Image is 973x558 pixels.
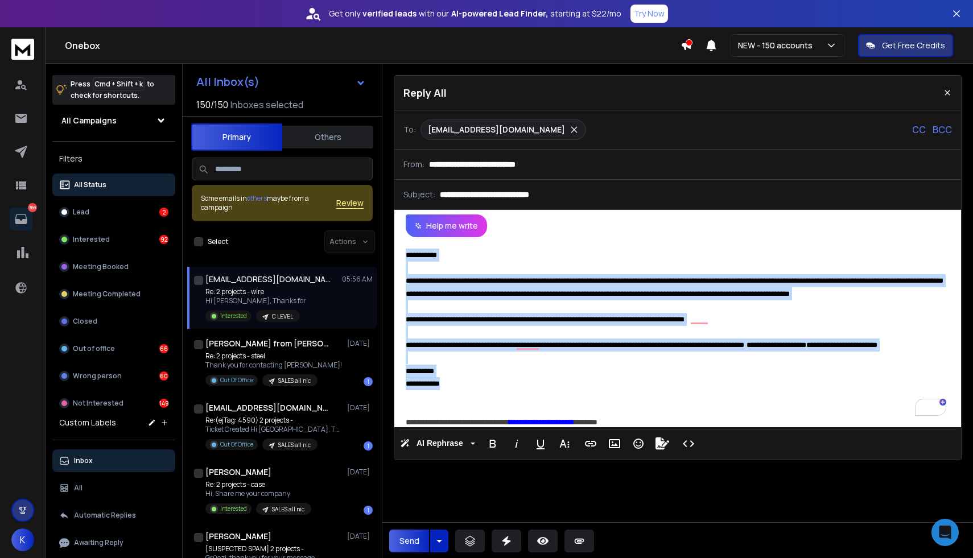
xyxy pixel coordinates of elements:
[738,40,817,51] p: NEW - 150 accounts
[205,274,331,285] h1: [EMAIL_ADDRESS][DOMAIN_NAME]
[196,76,259,88] h1: All Inbox(s)
[205,480,311,489] p: Re: 2 projects - case
[347,339,373,348] p: [DATE]
[205,544,316,553] p: [SUSPECTED SPAM] 2 projects -
[205,287,306,296] p: Re: 2 projects - wire
[931,519,959,546] div: Open Intercom Messenger
[10,208,32,230] a: 369
[554,432,575,455] button: More Text
[247,193,267,203] span: others
[159,371,168,381] div: 60
[159,235,168,244] div: 92
[628,432,649,455] button: Emoticons
[205,531,271,542] h1: [PERSON_NAME]
[580,432,601,455] button: Insert Link (⌘K)
[73,262,129,271] p: Meeting Booked
[74,456,93,465] p: Inbox
[52,449,175,472] button: Inbox
[52,201,175,224] button: Lead2
[912,123,926,137] p: CC
[73,235,110,244] p: Interested
[272,505,304,514] p: SALES all nic
[230,98,303,111] h3: Inboxes selected
[187,71,375,93] button: All Inbox(s)
[634,8,665,19] p: Try Now
[347,532,373,541] p: [DATE]
[428,124,565,135] p: [EMAIL_ADDRESS][DOMAIN_NAME]
[201,194,336,212] div: Some emails in maybe from a campaign
[933,123,952,137] p: BCC
[882,40,945,51] p: Get Free Credits
[403,124,416,135] p: To:
[159,399,168,408] div: 149
[530,432,551,455] button: Underline (⌘U)
[52,283,175,305] button: Meeting Completed
[347,468,373,477] p: [DATE]
[394,237,958,427] div: To enrich screen reader interactions, please activate Accessibility in Grammarly extension settings
[52,173,175,196] button: All Status
[73,317,97,326] p: Closed
[506,432,527,455] button: Italic (⌘I)
[191,123,282,151] button: Primary
[403,159,424,170] p: From:
[652,432,673,455] button: Signature
[52,228,175,251] button: Interested92
[220,312,247,320] p: Interested
[93,77,145,90] span: Cmd + Shift + k
[73,344,115,353] p: Out of office
[205,416,342,425] p: Re:(ejTag: 4590) 2 projects -
[329,8,621,19] p: Get only with our starting at $22/mo
[74,180,106,189] p: All Status
[630,5,668,23] button: Try Now
[74,538,123,547] p: Awaiting Reply
[282,125,373,150] button: Others
[220,376,253,385] p: Out Of Office
[220,505,247,513] p: Interested
[11,528,34,551] button: K
[73,208,89,217] p: Lead
[678,432,699,455] button: Code View
[208,237,228,246] label: Select
[205,402,331,414] h1: [EMAIL_ADDRESS][DOMAIN_NAME]
[205,425,342,434] p: Ticket Created Hi [GEOGRAPHIC_DATA], Thank
[52,504,175,527] button: Automatic Replies
[205,361,342,370] p: Thank you for contacting [PERSON_NAME]!
[205,489,311,498] p: Hi, Share me your company
[482,432,504,455] button: Bold (⌘B)
[71,78,154,101] p: Press to check for shortcuts.
[336,197,364,209] button: Review
[74,483,83,493] p: All
[159,208,168,217] div: 2
[278,441,311,449] p: SALES all nic
[272,312,293,321] p: C LEVEL
[74,511,136,520] p: Automatic Replies
[403,189,435,200] p: Subject:
[364,441,373,450] div: 1
[406,214,487,237] button: Help me write
[59,417,116,428] h3: Custom Labels
[196,98,228,111] span: 150 / 150
[403,85,447,101] p: Reply All
[52,151,175,167] h3: Filters
[364,377,373,386] div: 1
[389,530,429,552] button: Send
[342,275,373,284] p: 05:56 AM
[52,531,175,554] button: Awaiting Reply
[205,296,306,305] p: Hi [PERSON_NAME], Thanks for
[278,377,311,385] p: SALES all nic
[205,338,331,349] h1: [PERSON_NAME] from [PERSON_NAME]
[73,399,123,408] p: Not Interested
[61,115,117,126] h1: All Campaigns
[28,203,37,212] p: 369
[205,352,342,361] p: Re: 2 projects - steel
[159,344,168,353] div: 66
[52,365,175,387] button: Wrong person60
[858,34,953,57] button: Get Free Credits
[52,255,175,278] button: Meeting Booked
[52,392,175,415] button: Not Interested149
[414,439,465,448] span: AI Rephrase
[604,432,625,455] button: Insert Image (⌘P)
